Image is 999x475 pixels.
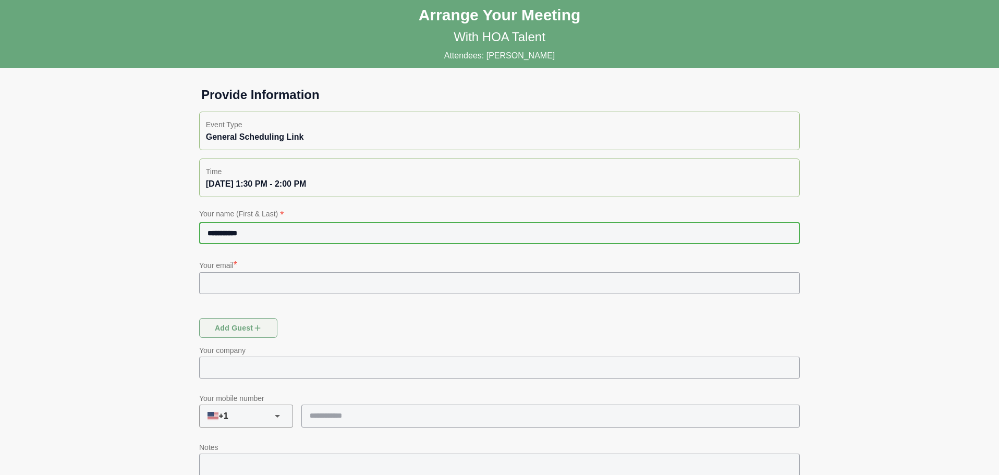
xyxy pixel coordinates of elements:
p: Your mobile number [199,392,800,405]
p: Notes [199,441,800,454]
h1: Provide Information [193,87,806,103]
p: Your company [199,344,800,357]
p: Attendees: [PERSON_NAME] [444,50,555,62]
button: Add guest [199,318,277,338]
div: General Scheduling Link [206,131,793,143]
p: Time [206,165,793,178]
h1: Arrange Your Meeting [419,6,581,25]
p: Your email [199,258,800,272]
div: [DATE] 1:30 PM - 2:00 PM [206,178,793,190]
p: Your name (First & Last) [199,208,800,222]
p: Event Type [206,118,793,131]
span: Add guest [214,318,263,338]
p: With HOA Talent [454,29,545,45]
